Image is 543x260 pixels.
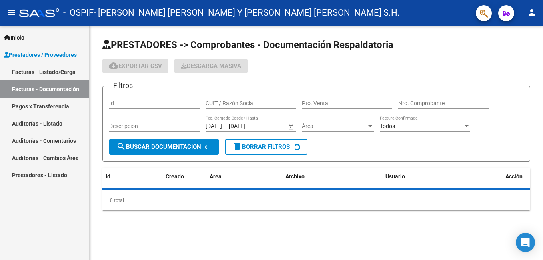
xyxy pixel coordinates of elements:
[116,142,126,151] mat-icon: search
[102,59,168,73] button: Exportar CSV
[287,122,295,131] button: Open calendar
[505,173,523,180] span: Acción
[102,39,393,50] span: PRESTADORES -> Comprobantes - Documentación Respaldatoria
[527,8,537,17] mat-icon: person
[174,59,248,73] button: Descarga Masiva
[109,139,219,155] button: Buscar Documentacion
[109,61,118,70] mat-icon: cloud_download
[106,173,110,180] span: Id
[102,190,530,210] div: 0 total
[4,50,77,59] span: Prestadores / Proveedores
[181,62,241,70] span: Descarga Masiva
[109,80,137,91] h3: Filtros
[229,123,268,130] input: Fecha fin
[166,173,184,180] span: Creado
[206,168,282,185] datatable-header-cell: Area
[382,168,502,185] datatable-header-cell: Usuario
[225,139,307,155] button: Borrar Filtros
[502,168,542,185] datatable-header-cell: Acción
[302,123,367,130] span: Área
[210,173,222,180] span: Area
[102,168,134,185] datatable-header-cell: Id
[282,168,382,185] datatable-header-cell: Archivo
[206,123,222,130] input: Fecha inicio
[385,173,405,180] span: Usuario
[162,168,206,185] datatable-header-cell: Creado
[6,8,16,17] mat-icon: menu
[63,4,94,22] span: - OSPIF
[380,123,395,129] span: Todos
[4,33,24,42] span: Inicio
[109,62,162,70] span: Exportar CSV
[224,123,227,130] span: –
[285,173,305,180] span: Archivo
[232,143,290,150] span: Borrar Filtros
[116,143,201,150] span: Buscar Documentacion
[94,4,400,22] span: - [PERSON_NAME] [PERSON_NAME] Y [PERSON_NAME] [PERSON_NAME] S.H.
[232,142,242,151] mat-icon: delete
[174,59,248,73] app-download-masive: Descarga masiva de comprobantes (adjuntos)
[516,233,535,252] div: Open Intercom Messenger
